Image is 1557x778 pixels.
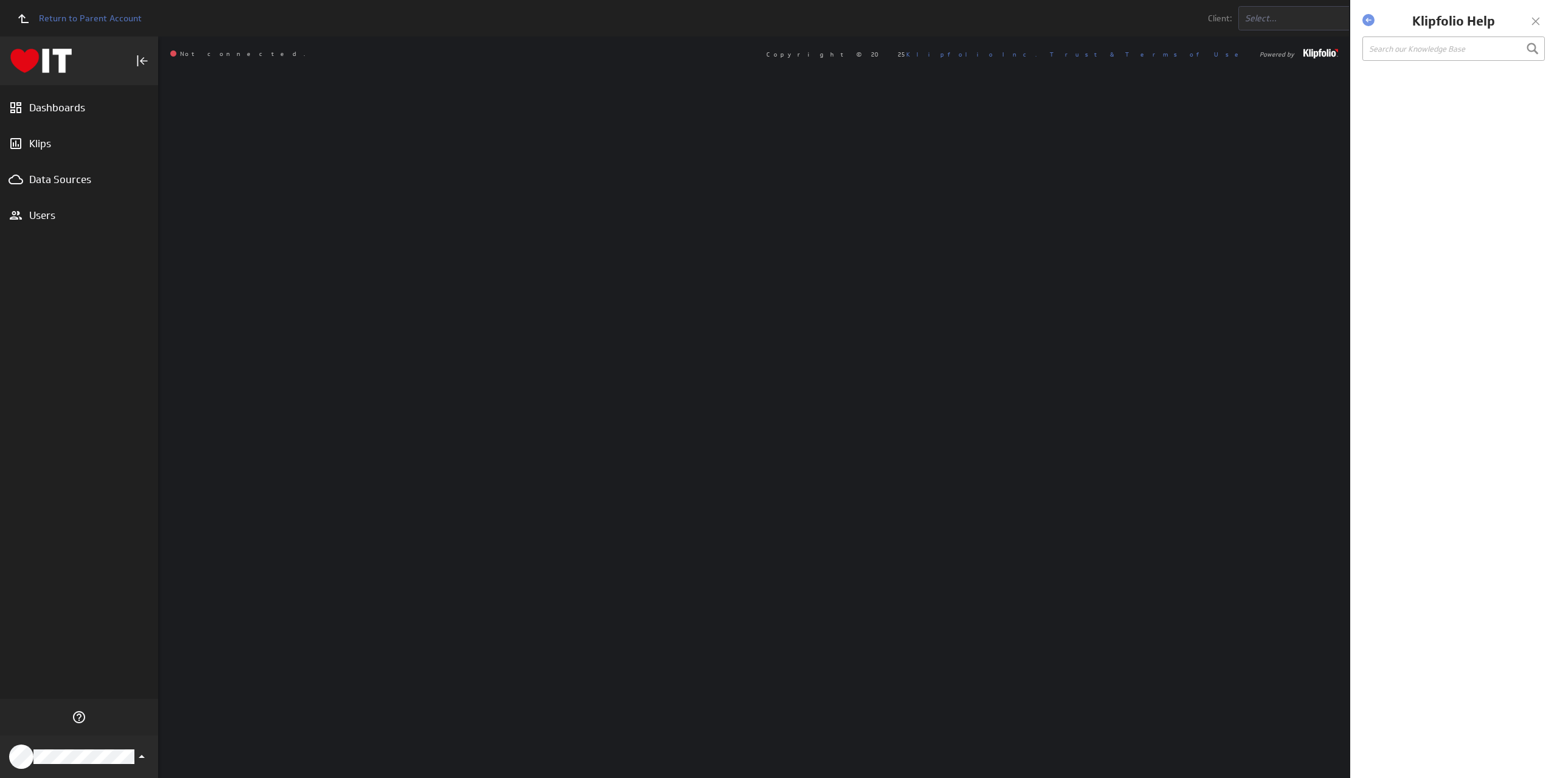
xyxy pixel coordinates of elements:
a: Trust & Terms of Use [1050,50,1247,58]
input: Search our Knowledge Base [1362,36,1545,61]
img: logo-footer.png [1303,49,1338,58]
span: Return to Parent Account [39,14,142,23]
div: Klips [29,137,129,150]
a: Klipfolio Inc. [906,50,1037,58]
span: Not connected. [170,50,305,58]
span: Client: [1208,14,1232,23]
span: Powered by [1260,51,1294,57]
div: Help [69,707,89,728]
div: Select... [1245,14,1344,23]
div: Dashboards [29,101,129,114]
span: Copyright © 2025 [766,51,1037,57]
div: Users [29,209,129,222]
div: Go to Dashboards [10,49,72,73]
img: Klipfolio logo [10,49,72,73]
div: Data Sources [29,173,129,186]
a: Return to Parent Account [10,5,142,32]
div: Collapse [132,50,153,71]
h1: Klipfolio Help [1378,12,1530,30]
